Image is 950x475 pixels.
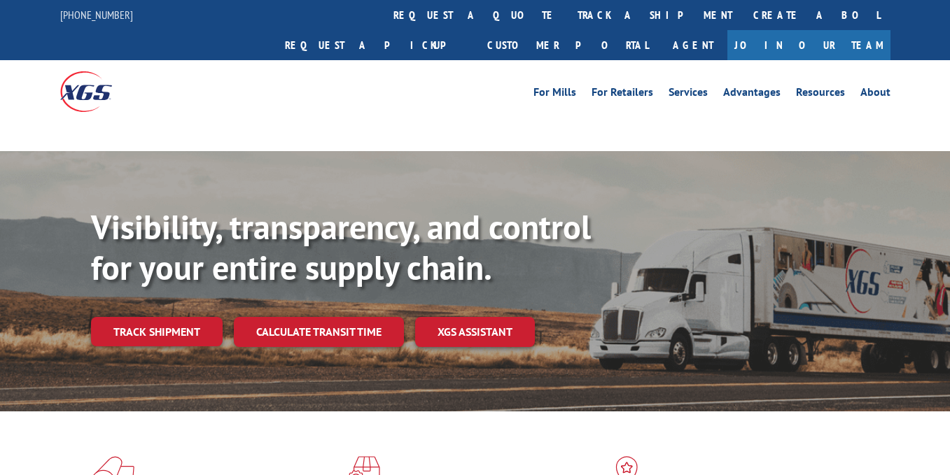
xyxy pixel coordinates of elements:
[669,87,708,102] a: Services
[727,30,890,60] a: Join Our Team
[592,87,653,102] a: For Retailers
[477,30,659,60] a: Customer Portal
[91,317,223,346] a: Track shipment
[60,8,133,22] a: [PHONE_NUMBER]
[91,205,591,289] b: Visibility, transparency, and control for your entire supply chain.
[659,30,727,60] a: Agent
[860,87,890,102] a: About
[533,87,576,102] a: For Mills
[234,317,404,347] a: Calculate transit time
[415,317,535,347] a: XGS ASSISTANT
[723,87,781,102] a: Advantages
[274,30,477,60] a: Request a pickup
[796,87,845,102] a: Resources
